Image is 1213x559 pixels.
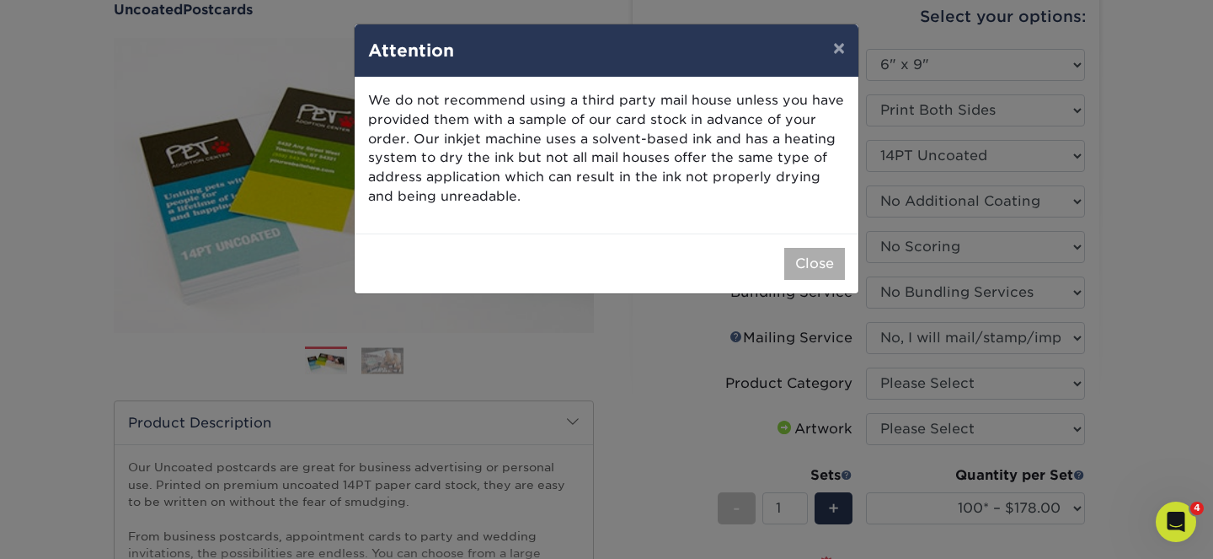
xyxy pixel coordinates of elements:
[368,38,845,63] h4: Attention
[1190,502,1204,515] span: 4
[368,91,845,207] p: We do not recommend using a third party mail house unless you have provided them with a sample of...
[784,248,845,280] button: Close
[820,24,858,72] button: ×
[1156,502,1196,542] iframe: Intercom live chat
